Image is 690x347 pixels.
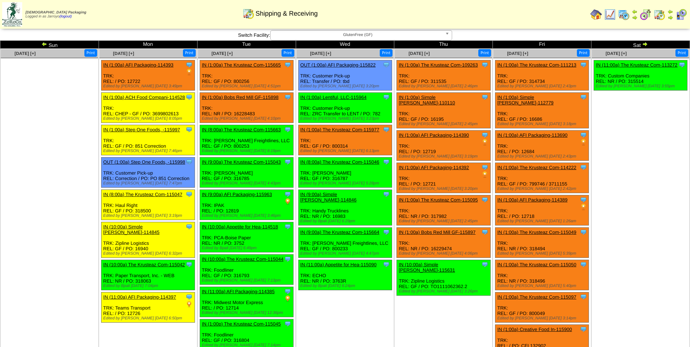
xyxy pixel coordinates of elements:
a: IN (8:00a) The Krusteaz Com-115047 [103,192,182,197]
img: arrowleft.gif [41,41,47,47]
button: Print [282,49,294,57]
img: Tooltip [383,261,390,268]
a: [DATE] [+] [408,51,430,56]
div: Edited by [PERSON_NAME] [DATE] 3:20pm [300,84,392,88]
td: Tue [197,41,296,49]
a: [DATE] [+] [113,51,134,56]
img: PO [481,171,488,178]
img: Tooltip [580,131,587,139]
img: Tooltip [383,61,390,68]
img: Tooltip [383,191,390,198]
div: Edited by [PERSON_NAME] [DATE] 2:45pm [399,122,490,126]
img: Tooltip [284,126,291,133]
img: Tooltip [383,93,390,101]
td: Sat [591,41,690,49]
div: TRK: Customer Pick-up REL: Correction / PO: PO 851 Correction [101,157,195,188]
div: TRK: REL: NR / PO: 16228483 [200,93,293,123]
a: IN (1:00a) AFI Packaging-114392 [399,165,469,170]
a: IN (10:00a) The Krusteaz Com-115044 [202,256,284,262]
div: Edited by [PERSON_NAME] [DATE] 1:26am [497,219,589,223]
div: TRK: REL: NR / PO: 318496 [495,260,589,290]
a: IN (8:00a) The Krusteaz Com-115663 [202,127,281,132]
img: Tooltip [284,223,291,230]
div: Edited by [PERSON_NAME] [DATE] 6:50pm [103,316,195,320]
a: [DATE] [+] [310,51,331,56]
div: TRK: Teams Transport REL: / PO: 12726 [101,292,195,323]
img: PO [284,198,291,205]
img: Tooltip [580,93,587,101]
a: [DATE] [+] [15,51,36,56]
div: Edited by [PERSON_NAME] [DATE] 3:18pm [497,122,589,126]
img: Tooltip [186,93,193,101]
img: arrowright.gif [642,41,648,47]
a: IN (1:00a) Bobs Red Mill GF-115897 [399,230,475,235]
div: TRK: ECHO REL: NR / PO: 3763R [298,260,392,290]
div: Edited by [PERSON_NAME] [DATE] 2:46pm [399,84,490,88]
a: IN (1:00a) The Krusteaz Com-115097 [497,294,576,300]
a: IN (10:00a) The Krusteaz Com-115042 [103,262,185,267]
img: Tooltip [481,164,488,171]
img: Tooltip [580,164,587,171]
a: IN (9:00a) Simple [PERSON_NAME]-114846 [300,192,357,203]
a: IN (1:00a) AFI Packaging-114393 [103,62,174,68]
img: Tooltip [186,293,193,300]
img: PO [284,295,291,302]
a: IN (1:00a) The Krusteaz Com-115977 [300,127,379,132]
a: [DATE] [+] [212,51,233,56]
div: TRK: REL: / PO: 12722 [101,60,195,91]
div: TRK: Custom Companies REL: NR / PO: 315514 [594,60,687,91]
a: IN (8:00a) The Krusteaz Com-115046 [300,159,379,165]
img: calendarprod.gif [618,9,630,20]
a: IN (9:00a) The Krusteaz Com-115664 [300,230,379,235]
a: IN (1:00a) Step One Foods, -115997 [103,127,180,132]
img: arrowright.gif [667,15,673,20]
div: Edited by [PERSON_NAME] [DATE] 5:28pm [300,181,392,186]
div: TRK: REL: GF / PO: 851 Correction [101,125,195,155]
img: Tooltip [186,223,193,230]
img: Tooltip [580,61,587,68]
a: IN (1:00a) AFI Packaging-114390 [399,132,469,138]
div: Edited by [PERSON_NAME] [DATE] 3:14pm [497,316,589,320]
div: TRK: REL: GF / PO: 800049 [495,292,589,323]
img: PO [580,203,587,211]
a: IN (11:00a) AFI Packaging-114385 [202,289,275,294]
a: IN (9:00a) AFI Packaging-115963 [202,192,272,197]
img: calendarinout.gif [654,9,665,20]
img: Tooltip [186,61,193,68]
div: Edited by [PERSON_NAME] [DATE] 3:23pm [300,116,392,121]
div: Edited by [PERSON_NAME] [DATE] 2:42pm [497,187,589,191]
div: Edited by Bpali [DATE] 7:04pm [103,284,195,288]
img: Tooltip [284,255,291,263]
a: IN (1:00a) Lentiful, LLC-115964 [300,95,367,100]
div: TRK: Handy Trucklines REL: NR / PO: 16983 [298,190,392,226]
a: IN (10:00a) Simple [PERSON_NAME]-114845 [103,224,160,235]
div: Edited by [PERSON_NAME] [DATE] 2:43pm [497,84,589,88]
td: Mon [99,41,197,49]
div: TRK: Foodliner REL: GF / PO: 316793 [200,255,293,285]
div: TRK: REL: / PO: 12719 [397,131,490,161]
div: Edited by [PERSON_NAME] [DATE] 3:19pm [103,214,195,218]
div: TRK: REL: NR / PO: 16229474 [397,228,490,258]
img: Tooltip [481,131,488,139]
div: Edited by [PERSON_NAME] [DATE] 3:19pm [399,154,490,159]
img: PO [481,139,488,146]
div: Edited by Bpali [DATE] 6:24pm [300,284,392,288]
div: Edited by [PERSON_NAME] [DATE] 8:05pm [103,116,195,121]
div: TRK: REL: GF / PO: 16686 [495,93,589,128]
a: IN (11:00a) AFI Packaging-114397 [103,294,176,300]
div: Edited by [PERSON_NAME] [DATE] 3:55pm [596,84,687,88]
img: arrowleft.gif [632,9,638,15]
div: Edited by [PERSON_NAME] [DATE] 12:36pm [202,311,293,315]
td: Thu [394,41,493,49]
button: Print [84,49,97,57]
span: GlutenFree (GF) [274,31,442,39]
img: calendarblend.gif [640,9,651,20]
img: PO [186,68,193,76]
a: IN (1:00a) AFI Packaging-114389 [497,197,567,203]
div: Edited by [PERSON_NAME] [DATE] 3:26pm [399,289,490,294]
div: TRK: Customer Pick-up REL: Transfer / PO: tbd [298,60,392,91]
img: Tooltip [481,61,488,68]
div: TRK: REL: GF / PO: 799746 / 3711155 [495,163,589,193]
